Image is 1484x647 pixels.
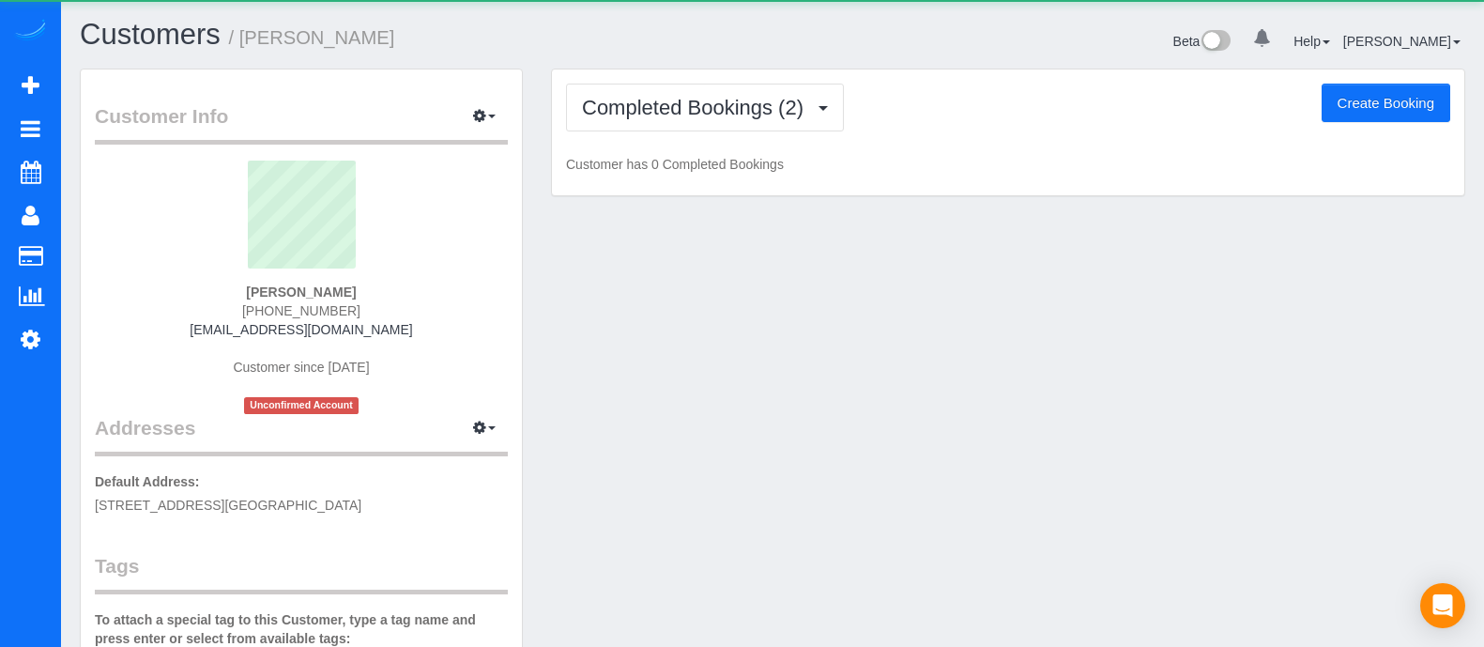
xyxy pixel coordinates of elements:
[1173,34,1232,49] a: Beta
[95,498,361,513] span: [STREET_ADDRESS][GEOGRAPHIC_DATA]
[244,397,359,413] span: Unconfirmed Account
[566,84,844,131] button: Completed Bookings (2)
[95,102,508,145] legend: Customer Info
[1343,34,1461,49] a: [PERSON_NAME]
[233,360,369,375] span: Customer since [DATE]
[80,18,221,51] a: Customers
[582,96,813,119] span: Completed Bookings (2)
[246,285,356,300] strong: [PERSON_NAME]
[1322,84,1450,123] button: Create Booking
[1200,30,1231,54] img: New interface
[190,322,412,337] a: [EMAIL_ADDRESS][DOMAIN_NAME]
[1293,34,1330,49] a: Help
[229,27,395,48] small: / [PERSON_NAME]
[95,552,508,594] legend: Tags
[1420,583,1465,628] div: Open Intercom Messenger
[242,303,360,318] span: [PHONE_NUMBER]
[566,155,1450,174] p: Customer has 0 Completed Bookings
[11,19,49,45] img: Automaid Logo
[95,472,200,491] label: Default Address:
